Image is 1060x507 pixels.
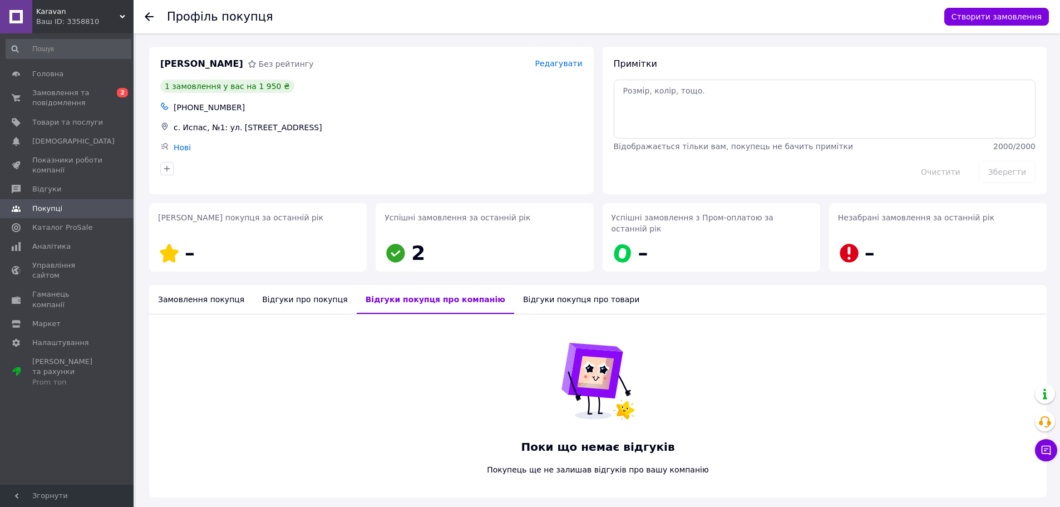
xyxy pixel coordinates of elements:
span: Поки що немає відгуків [471,439,726,455]
div: Відгуки про покупця [253,285,356,314]
span: [DEMOGRAPHIC_DATA] [32,136,115,146]
span: Гаманець компанії [32,289,103,309]
div: Відгуки покупця про компанію [357,285,514,314]
span: Karavan [36,7,120,17]
span: Відображається тільки вам, покупець не бачить примітки [614,142,854,151]
span: Успішні замовлення з Пром-оплатою за останній рік [612,213,773,233]
span: 2000 / 2000 [993,142,1036,151]
div: [PHONE_NUMBER] [171,100,585,115]
span: – [638,242,648,264]
div: Замовлення покупця [149,285,253,314]
span: – [185,242,195,264]
span: Маркет [32,319,61,329]
span: Покупець ще не залишав відгуків про вашу компанію [471,464,726,475]
span: – [865,242,875,264]
button: Чат з покупцем [1035,439,1057,461]
span: Управління сайтом [32,260,103,280]
span: Відгуки [32,184,61,194]
span: Товари та послуги [32,117,103,127]
div: 1 замовлення у вас на 1 950 ₴ [160,80,294,93]
span: Редагувати [535,59,582,68]
div: Prom топ [32,377,103,387]
div: Відгуки покупця про товари [514,285,648,314]
span: Успішні замовлення за останній рік [384,213,530,222]
span: Покупці [32,204,62,214]
span: 2 [117,88,128,97]
img: Поки що немає відгуків [554,337,643,426]
div: с. Испас, №1: ул. [STREET_ADDRESS] [171,120,585,135]
input: Пошук [6,39,131,59]
span: Головна [32,69,63,79]
span: Налаштування [32,338,89,348]
h1: Профіль покупця [167,10,273,23]
span: Без рейтингу [259,60,314,68]
div: Ваш ID: 3358810 [36,17,134,27]
a: Нові [174,143,191,152]
span: Каталог ProSale [32,223,92,233]
button: Створити замовлення [944,8,1049,26]
span: Незабрані замовлення за останній рік [838,213,994,222]
span: [PERSON_NAME] покупця за останній рік [158,213,323,222]
span: Аналітика [32,242,71,252]
span: Замовлення та повідомлення [32,88,103,108]
span: [PERSON_NAME] [160,58,243,71]
span: 2 [411,242,425,264]
div: Повернутися назад [145,11,154,22]
span: [PERSON_NAME] та рахунки [32,357,103,387]
span: Примітки [614,58,657,69]
span: Показники роботи компанії [32,155,103,175]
